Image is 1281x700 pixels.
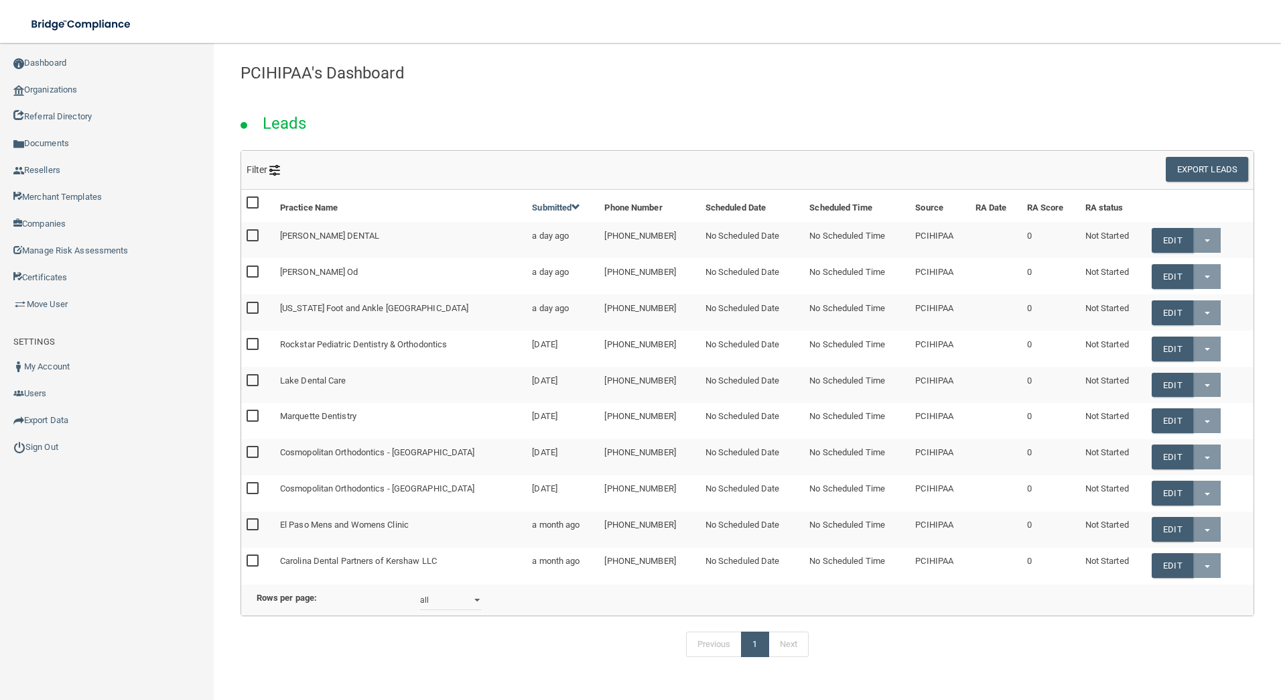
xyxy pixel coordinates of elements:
td: No Scheduled Date [700,512,805,548]
td: [PHONE_NUMBER] [599,512,699,548]
a: Edit [1152,337,1193,361]
a: Edit [1152,408,1193,433]
td: 0 [1022,331,1080,367]
h2: Leads [249,105,320,142]
td: a day ago [527,294,599,331]
th: RA status [1080,190,1147,222]
td: [PHONE_NUMBER] [599,258,699,294]
a: Edit [1152,264,1193,289]
span: Filter [247,164,281,175]
img: ic_power_dark.7ecde6b1.png [13,441,25,453]
img: icon-filter@2x.21656d0b.png [269,165,280,176]
td: [DATE] [527,367,599,403]
td: PCIHIPAA [910,512,969,548]
b: Rows per page: [257,593,317,603]
td: No Scheduled Date [700,367,805,403]
a: Edit [1152,553,1193,578]
a: Edit [1152,445,1193,469]
a: Edit [1152,300,1193,325]
td: Cosmopolitan Orthodontics - [GEOGRAPHIC_DATA] [275,439,527,475]
a: Edit [1152,228,1193,253]
a: Previous [686,632,742,657]
td: No Scheduled Time [804,475,910,512]
td: Marquette Dentistry [275,403,527,439]
td: No Scheduled Date [700,258,805,294]
th: Scheduled Date [700,190,805,222]
td: No Scheduled Time [804,548,910,583]
td: [PHONE_NUMBER] [599,294,699,331]
td: Not Started [1080,548,1147,583]
td: No Scheduled Time [804,222,910,258]
th: RA Score [1022,190,1080,222]
td: PCIHIPAA [910,475,969,512]
td: [US_STATE] Foot and Ankle [GEOGRAPHIC_DATA] [275,294,527,331]
img: briefcase.64adab9b.png [13,298,27,311]
th: Source [910,190,969,222]
td: No Scheduled Time [804,331,910,367]
td: Lake Dental Care [275,367,527,403]
td: No Scheduled Time [804,403,910,439]
td: a day ago [527,258,599,294]
td: 0 [1022,258,1080,294]
img: ic_user_dark.df1a06c3.png [13,361,24,372]
td: No Scheduled Time [804,258,910,294]
a: Edit [1152,481,1193,506]
th: RA Date [970,190,1022,222]
td: Not Started [1080,331,1147,367]
td: PCIHIPAA [910,258,969,294]
td: No Scheduled Time [804,294,910,331]
td: PCIHIPAA [910,367,969,403]
td: No Scheduled Time [804,367,910,403]
td: 0 [1022,548,1080,583]
td: No Scheduled Date [700,222,805,258]
a: Next [768,632,809,657]
td: No Scheduled Time [804,512,910,548]
td: [PHONE_NUMBER] [599,548,699,583]
td: [DATE] [527,439,599,475]
img: icon-users.e205127d.png [13,388,24,399]
img: ic_dashboard_dark.d01f4a41.png [13,58,24,69]
td: Not Started [1080,403,1147,439]
td: [PHONE_NUMBER] [599,367,699,403]
th: Practice Name [275,190,527,222]
td: [PERSON_NAME] DENTAL [275,222,527,258]
td: PCIHIPAA [910,331,969,367]
td: Not Started [1080,512,1147,548]
td: No Scheduled Date [700,403,805,439]
td: [DATE] [527,331,599,367]
td: No Scheduled Date [700,475,805,512]
td: Rockstar Pediatric Dentistry & Orthodontics [275,331,527,367]
td: No Scheduled Time [804,439,910,475]
img: bridge_compliance_login_screen.278c3ca4.svg [20,11,143,38]
td: PCIHIPAA [910,548,969,583]
td: Not Started [1080,439,1147,475]
td: No Scheduled Date [700,331,805,367]
a: Edit [1152,373,1193,398]
button: Export Leads [1166,157,1248,182]
td: No Scheduled Date [700,294,805,331]
td: 0 [1022,512,1080,548]
td: No Scheduled Date [700,439,805,475]
td: PCIHIPAA [910,222,969,258]
td: Carolina Dental Partners of Kershaw LLC [275,548,527,583]
td: [PHONE_NUMBER] [599,439,699,475]
td: PCIHIPAA [910,294,969,331]
td: PCIHIPAA [910,403,969,439]
a: 1 [741,632,768,657]
td: a day ago [527,222,599,258]
td: 0 [1022,222,1080,258]
td: Not Started [1080,294,1147,331]
td: Not Started [1080,475,1147,512]
td: [DATE] [527,475,599,512]
th: Scheduled Time [804,190,910,222]
td: 0 [1022,294,1080,331]
td: El Paso Mens and Womens Clinic [275,512,527,548]
td: a month ago [527,548,599,583]
img: icon-documents.8dae5593.png [13,139,24,150]
td: 0 [1022,475,1080,512]
a: Submitted [532,202,580,213]
td: 0 [1022,403,1080,439]
td: PCIHIPAA [910,439,969,475]
td: Not Started [1080,258,1147,294]
td: Cosmopolitan Orthodontics - [GEOGRAPHIC_DATA] [275,475,527,512]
